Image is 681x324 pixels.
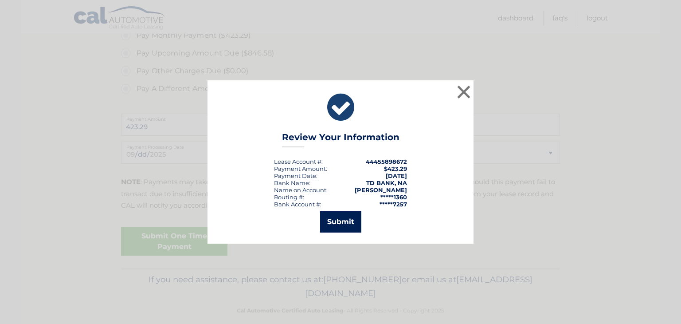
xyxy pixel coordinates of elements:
div: Bank Account #: [274,201,321,208]
button: × [455,83,473,101]
button: Submit [320,211,361,233]
div: Payment Amount: [274,165,327,172]
strong: TD BANK, NA [366,179,407,186]
div: Lease Account #: [274,158,323,165]
span: $423.29 [384,165,407,172]
div: : [274,172,317,179]
div: Name on Account: [274,186,328,194]
span: [DATE] [386,172,407,179]
h3: Review Your Information [282,132,399,147]
strong: 44455898672 [366,158,407,165]
span: Payment Date [274,172,316,179]
div: Routing #: [274,194,304,201]
div: Bank Name: [274,179,310,186]
strong: [PERSON_NAME] [355,186,407,194]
